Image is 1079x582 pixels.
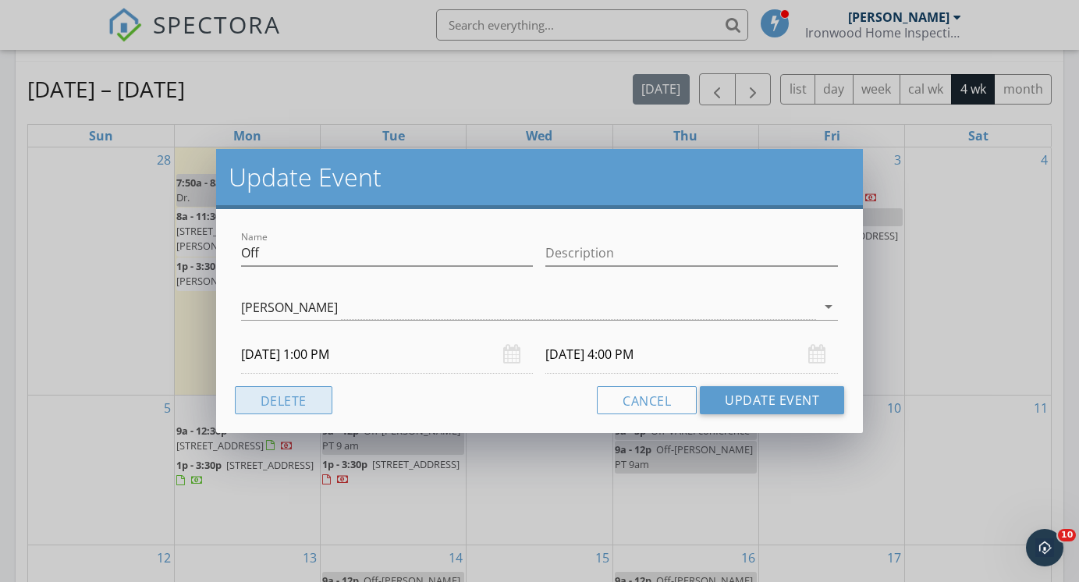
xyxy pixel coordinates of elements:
input: Select date [545,335,838,374]
span: 10 [1058,529,1076,541]
iframe: Intercom live chat [1026,529,1063,566]
i: arrow_drop_down [819,297,838,316]
button: Update Event [700,386,844,414]
input: Select date [241,335,534,374]
div: [PERSON_NAME] [241,300,338,314]
button: Delete [235,386,332,414]
h2: Update Event [229,161,851,193]
button: Cancel [597,386,697,414]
